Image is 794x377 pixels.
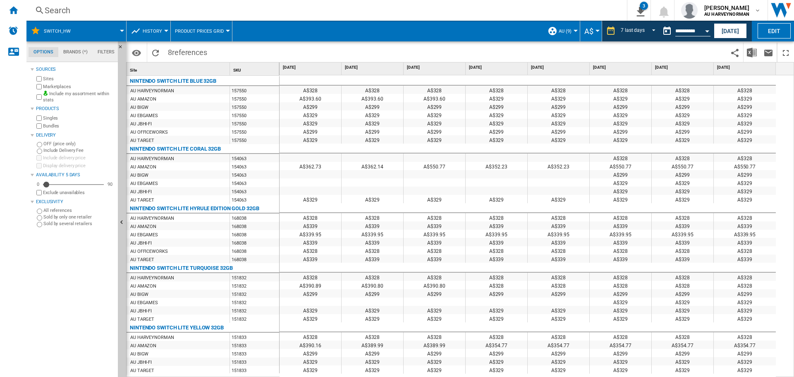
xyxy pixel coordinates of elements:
div: Exclusivity [36,199,115,205]
div: 90 [105,181,115,187]
label: Include my assortment within stats [43,91,115,103]
div: A$329 [528,94,589,102]
div: A$329 [590,195,651,203]
div: A$339 [528,221,589,230]
div: [DATE] [529,62,589,73]
div: A$329 [466,135,527,144]
button: Open calendar [700,22,715,37]
div: A$329 [590,187,651,195]
div: A$299 [404,127,465,135]
div: AU HARVEYNORMAN [130,87,174,95]
div: AU TARGET [130,137,154,145]
div: A$299 [466,127,527,135]
label: Exclude unavailables [43,190,115,196]
div: AU (9) [548,21,576,41]
span: [DATE] [655,65,712,70]
div: A$299 [590,289,651,298]
div: A$328 [652,154,713,162]
input: Sold by only one retailer [37,215,42,221]
div: History [131,21,166,41]
span: [DATE] [345,65,402,70]
div: A$339 [280,238,341,246]
div: AU HARVEYNORMAN [130,155,174,163]
div: A$393.60 [404,94,465,102]
div: A$299 [652,127,713,135]
label: Bundles [43,123,115,129]
input: Bundles [36,123,42,129]
b: AU HARVEYNORMAN [704,12,749,17]
div: A$339 [466,255,527,263]
md-slider: Availability [43,180,104,189]
span: Switch_HW [44,29,71,34]
div: A$329 [652,135,713,144]
div: A$328 [280,213,341,221]
div: A$328 [404,246,465,255]
div: A$328 [652,246,713,255]
div: 151832 [230,281,279,290]
div: AU EBGAMES [130,112,158,120]
input: All references [37,209,42,214]
div: A$328 [280,86,341,94]
div: A$329 [404,135,465,144]
div: 168038 [230,222,279,230]
div: A$352.23 [466,162,527,170]
div: A$328 [404,86,465,94]
div: A$328 [466,246,527,255]
button: Maximize [777,43,794,62]
div: A$339.95 [528,230,589,238]
div: A$299 [404,102,465,110]
div: A$329 [466,119,527,127]
div: Sort None [128,62,230,75]
div: A$550.77 [404,162,465,170]
div: A$329 [280,119,341,127]
div: AU TARGET [130,256,154,264]
div: A$328 [590,273,651,281]
div: A$329 [652,94,713,102]
div: 154063 [230,187,279,195]
div: [DATE] [653,62,713,73]
div: A$328 [652,281,713,289]
div: A$329 [590,178,651,187]
span: SKU [233,68,241,72]
div: A$390.80 [342,281,403,289]
div: Delivery [36,132,115,139]
div: 3 [640,2,648,10]
div: SKU Sort None [232,62,279,75]
div: AU EBGAMES [130,231,158,239]
span: [DATE] [717,65,774,70]
div: A$299 [714,102,776,110]
span: AU (9) [559,29,572,34]
div: AU EBGAMES [130,180,158,188]
span: A$ [584,27,593,36]
div: A$339.95 [652,230,713,238]
div: A$328 [342,86,403,94]
div: A$299 [652,170,713,178]
div: A$299 [590,127,651,135]
span: [DATE] [593,65,650,70]
div: A$329 [280,110,341,119]
div: A$339 [342,221,403,230]
div: A$328 [714,154,776,162]
div: A$328 [714,273,776,281]
div: A$550.77 [652,162,713,170]
div: AU OFFICEWORKS [130,128,168,137]
div: A$299 [590,170,651,178]
div: A$329 [528,135,589,144]
div: A$329 [466,195,527,203]
div: A$339 [280,221,341,230]
input: Display delivery price [36,163,42,168]
div: A$329 [652,178,713,187]
span: History [143,29,162,34]
md-tab-item: Filters [93,47,120,57]
div: A$328 [590,86,651,94]
div: A$329 [466,94,527,102]
div: A$339 [404,255,465,263]
div: A$339 [714,221,776,230]
div: A$339 [528,255,589,263]
div: 0 [35,181,41,187]
div: A$329 [404,119,465,127]
div: AU AMAZON [130,163,156,171]
div: A$329 [714,119,776,127]
div: A$329 [404,195,465,203]
div: A$299 [280,102,341,110]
